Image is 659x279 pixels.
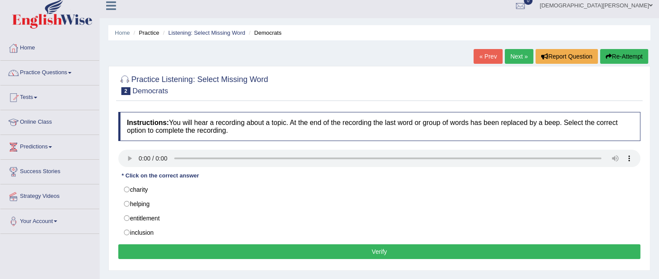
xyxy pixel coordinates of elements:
[0,61,99,82] a: Practice Questions
[0,110,99,132] a: Online Class
[118,197,640,211] label: helping
[600,49,648,64] button: Re-Attempt
[0,209,99,231] a: Your Account
[127,119,169,126] b: Instructions:
[247,29,282,37] li: Democrats
[118,171,202,180] div: * Click on the correct answer
[121,87,130,95] span: 2
[118,225,640,240] label: inclusion
[131,29,159,37] li: Practice
[118,182,640,197] label: charity
[168,30,245,36] a: Listening: Select Missing Word
[505,49,533,64] a: Next »
[118,211,640,226] label: entitlement
[536,49,598,64] button: Report Question
[133,87,168,95] small: Democrats
[0,135,99,157] a: Predictions
[0,160,99,181] a: Success Stories
[0,85,99,107] a: Tests
[115,30,130,36] a: Home
[474,49,502,64] a: « Prev
[0,184,99,206] a: Strategy Videos
[0,36,99,58] a: Home
[118,73,268,95] h2: Practice Listening: Select Missing Word
[118,112,640,141] h4: You will hear a recording about a topic. At the end of the recording the last word or group of wo...
[118,244,640,259] button: Verify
